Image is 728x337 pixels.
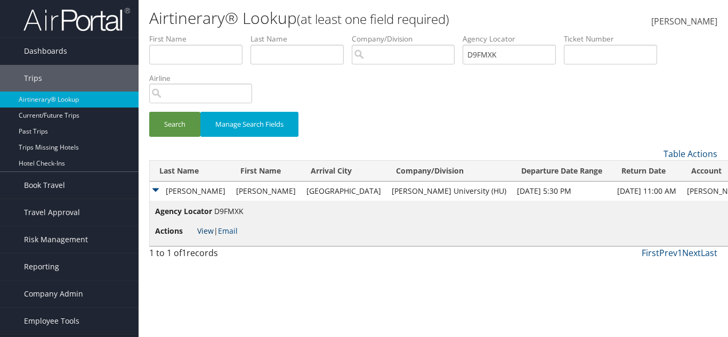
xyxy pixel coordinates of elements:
[386,161,512,182] th: Company/Division
[24,308,79,334] span: Employee Tools
[24,65,42,92] span: Trips
[182,247,187,259] span: 1
[24,199,80,226] span: Travel Approval
[149,34,250,44] label: First Name
[149,73,260,84] label: Airline
[231,161,301,182] th: First Name: activate to sort column ascending
[214,206,244,216] span: D9FMXK
[297,10,449,28] small: (at least one field required)
[642,247,659,259] a: First
[23,7,130,32] img: airportal-logo.png
[682,247,701,259] a: Next
[149,112,200,137] button: Search
[250,34,352,44] label: Last Name
[301,161,386,182] th: Arrival City: activate to sort column ascending
[155,225,195,237] span: Actions
[612,161,682,182] th: Return Date: activate to sort column ascending
[197,226,214,236] a: View
[150,161,231,182] th: Last Name: activate to sort column ascending
[564,34,665,44] label: Ticket Number
[150,182,231,201] td: [PERSON_NAME]
[651,5,717,38] a: [PERSON_NAME]
[231,182,301,201] td: [PERSON_NAME]
[512,182,612,201] td: [DATE] 5:30 PM
[386,182,512,201] td: [PERSON_NAME] University (HU)
[24,172,65,199] span: Book Travel
[24,281,83,307] span: Company Admin
[149,246,279,265] div: 1 to 1 of records
[24,253,59,280] span: Reporting
[664,148,717,160] a: Table Actions
[24,226,88,253] span: Risk Management
[155,206,212,217] span: Agency Locator
[701,247,717,259] a: Last
[149,7,528,29] h1: Airtinerary® Lookup
[218,226,238,236] a: Email
[24,38,67,64] span: Dashboards
[200,112,298,137] button: Manage Search Fields
[352,34,463,44] label: Company/Division
[301,182,386,201] td: [GEOGRAPHIC_DATA]
[651,15,717,27] span: [PERSON_NAME]
[659,247,677,259] a: Prev
[512,161,612,182] th: Departure Date Range: activate to sort column ascending
[677,247,682,259] a: 1
[197,226,238,236] span: |
[612,182,682,201] td: [DATE] 11:00 AM
[463,34,564,44] label: Agency Locator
